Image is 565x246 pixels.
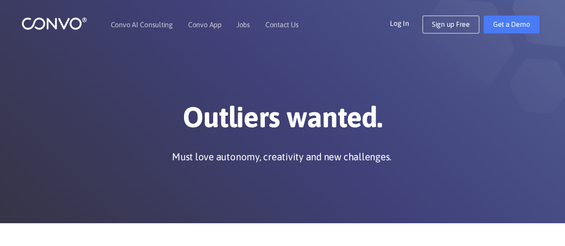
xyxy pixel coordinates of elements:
a: Get a Demo [484,16,540,33]
h1: Outliers wanted. [35,100,531,141]
img: logo_1.png [21,17,87,30]
a: Convo App [188,21,222,28]
p: Must love autonomy, creativity and new challenges. [172,150,391,163]
a: Jobs [237,21,250,28]
a: Log In [390,16,423,30]
a: Contact Us [265,21,299,28]
a: Sign up Free [423,16,479,33]
a: Convo AI Consulting [111,21,173,28]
